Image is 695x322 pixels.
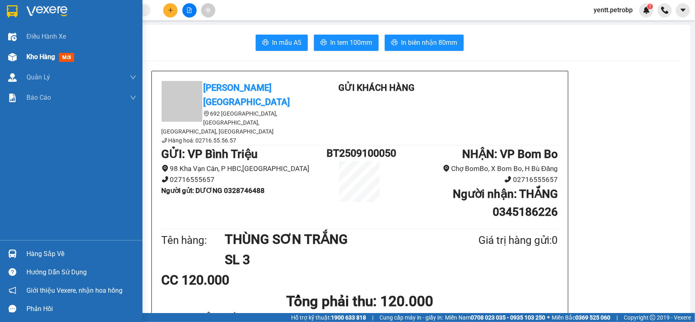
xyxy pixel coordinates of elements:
[504,176,511,183] span: phone
[162,165,169,172] span: environment
[643,7,650,14] img: icon-new-feature
[338,83,414,93] b: Gửi khách hàng
[330,37,372,48] span: In tem 100mm
[162,136,308,145] li: Hàng hoá: 02716.55.56.57
[130,94,136,101] span: down
[680,7,687,14] span: caret-down
[256,35,308,51] button: printerIn mẫu A5
[4,57,56,66] li: VP VP Bom Bo
[26,31,66,42] span: Điều hành xe
[26,92,51,103] span: Báo cáo
[204,111,209,116] span: environment
[547,316,550,319] span: ⚪️
[205,7,211,13] span: aim
[9,305,16,313] span: message
[385,35,464,51] button: printerIn biên nhận 80mm
[379,313,443,322] span: Cung cấp máy in - giấy in:
[575,314,610,321] strong: 0369 525 060
[8,33,17,41] img: warehouse-icon
[650,315,656,320] span: copyright
[320,39,327,47] span: printer
[7,5,18,18] img: logo-vxr
[186,7,192,13] span: file-add
[616,313,618,322] span: |
[8,250,17,258] img: warehouse-icon
[26,285,123,296] span: Giới thiệu Vexere, nhận hoa hồng
[372,313,373,322] span: |
[162,147,258,161] b: GỬI : VP Bình Triệu
[649,4,651,9] span: 1
[8,73,17,82] img: warehouse-icon
[676,3,690,18] button: caret-down
[225,229,439,250] h1: THÙNG SƠN TRẮNG
[4,4,118,48] li: [PERSON_NAME][GEOGRAPHIC_DATA]
[443,165,450,172] span: environment
[445,313,545,322] span: Miền Nam
[162,109,308,136] li: 692 [GEOGRAPHIC_DATA], [GEOGRAPHIC_DATA], [GEOGRAPHIC_DATA], [GEOGRAPHIC_DATA]
[462,147,558,161] b: NHẬN : VP Bom Bo
[8,53,17,61] img: warehouse-icon
[9,268,16,276] span: question-circle
[162,163,327,174] li: 98 Kha Vạn Cân, P HBC,[GEOGRAPHIC_DATA]
[162,176,169,183] span: phone
[26,248,136,260] div: Hàng sắp về
[272,37,301,48] span: In mẫu A5
[163,3,178,18] button: plus
[393,163,558,174] li: Chợ BomBo, X Bom Bo, H Bù Đăng
[391,39,398,47] span: printer
[56,57,108,66] li: VP VP Bình Triệu
[162,270,292,290] div: CC 120.000
[26,303,136,315] div: Phản hồi
[26,53,55,61] span: Kho hàng
[26,266,136,278] div: Hướng dẫn sử dụng
[59,53,74,62] span: mới
[162,138,167,143] span: phone
[552,313,610,322] span: Miền Bắc
[162,232,225,249] div: Tên hàng:
[453,187,558,219] b: Người nhận : THẮNG 0345186226
[439,232,558,249] div: Giá trị hàng gửi: 0
[8,94,17,102] img: solution-icon
[314,35,379,51] button: printerIn tem 100mm
[587,5,639,15] span: yentt.petrobp
[162,290,558,313] h1: Tổng phải thu: 120.000
[327,145,392,161] h1: BT2509100050
[26,72,50,82] span: Quản Lý
[661,7,669,14] img: phone-icon
[162,174,327,185] li: 02716555657
[162,186,265,195] b: Người gửi : DƯƠNG 0328746488
[471,314,545,321] strong: 0708 023 035 - 0935 103 250
[168,7,173,13] span: plus
[9,287,16,294] span: notification
[204,83,290,107] b: [PERSON_NAME][GEOGRAPHIC_DATA]
[401,37,457,48] span: In biên nhận 80mm
[291,313,366,322] span: Hỗ trợ kỹ thuật:
[130,74,136,81] span: down
[201,3,215,18] button: aim
[262,39,269,47] span: printer
[225,250,439,270] h1: SL 3
[331,314,366,321] strong: 1900 633 818
[393,174,558,185] li: 02716555657
[182,3,197,18] button: file-add
[647,4,653,9] sup: 1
